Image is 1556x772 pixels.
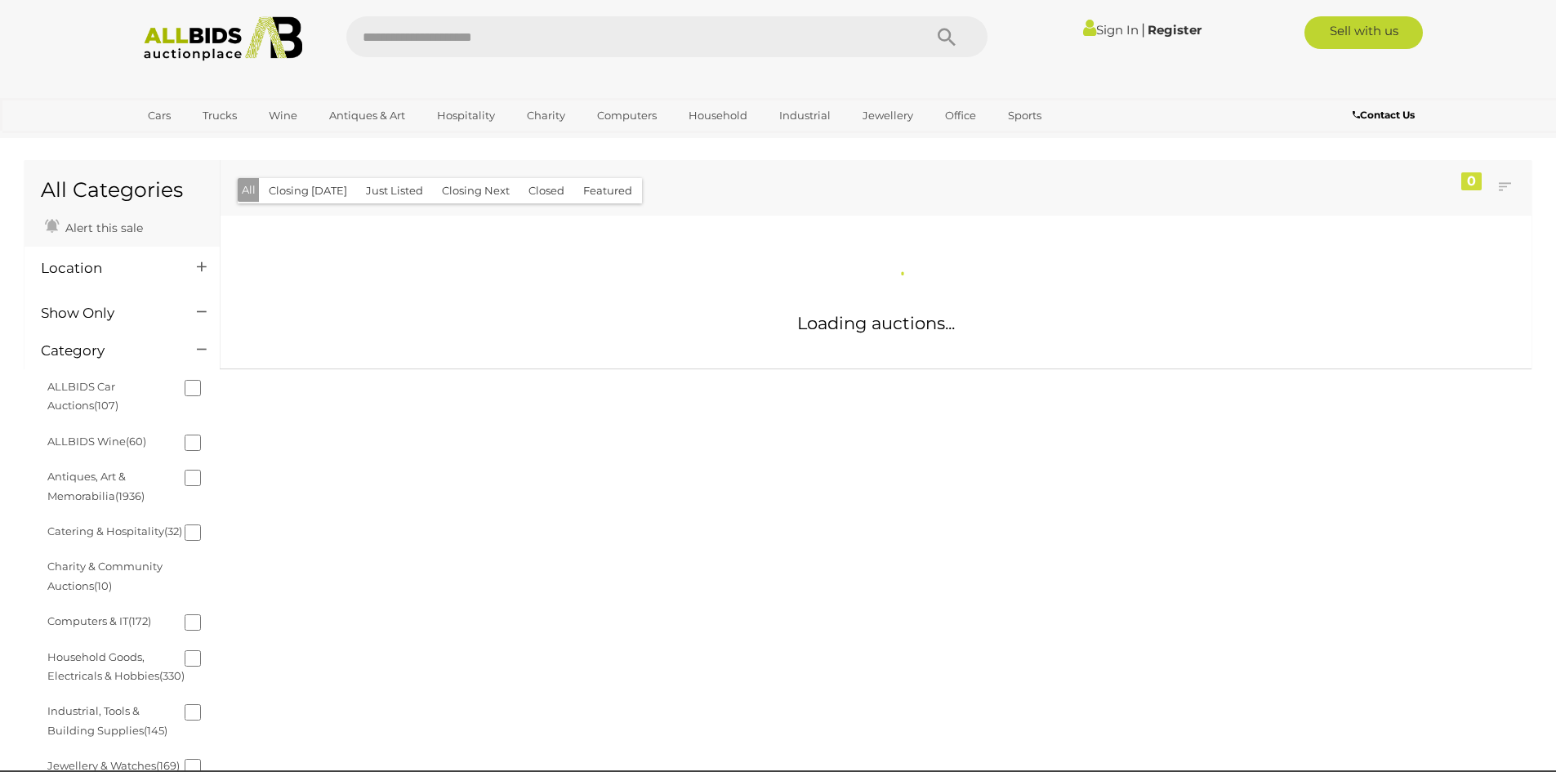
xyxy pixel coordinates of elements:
[94,579,112,592] span: (10)
[41,261,172,276] h4: Location
[41,343,172,359] h4: Category
[678,102,758,129] a: Household
[1141,20,1145,38] span: |
[137,102,181,129] a: Cars
[128,614,151,627] span: (172)
[94,399,118,412] span: (107)
[769,102,841,129] a: Industrial
[144,724,167,737] span: (145)
[135,16,312,61] img: Allbids.com.au
[1461,172,1482,190] div: 0
[61,221,143,235] span: Alert this sale
[47,524,182,538] a: Catering & Hospitality(32)
[159,669,185,682] span: (330)
[115,489,145,502] span: (1936)
[934,102,987,129] a: Office
[1353,106,1419,124] a: Contact Us
[356,178,433,203] button: Just Listed
[519,178,574,203] button: Closed
[47,470,145,502] a: Antiques, Art & Memorabilia(1936)
[47,435,146,448] a: ALLBIDS Wine(60)
[47,560,163,591] a: Charity & Community Auctions(10)
[238,178,260,202] button: All
[1353,109,1415,121] b: Contact Us
[997,102,1052,129] a: Sports
[47,380,118,412] a: ALLBIDS Car Auctions(107)
[586,102,667,129] a: Computers
[319,102,416,129] a: Antiques & Art
[47,650,185,682] a: Household Goods, Electricals & Hobbies(330)
[426,102,506,129] a: Hospitality
[516,102,576,129] a: Charity
[1083,22,1139,38] a: Sign In
[126,435,146,448] span: (60)
[41,306,172,321] h4: Show Only
[164,524,182,538] span: (32)
[47,704,167,736] a: Industrial, Tools & Building Supplies(145)
[1148,22,1202,38] a: Register
[432,178,519,203] button: Closing Next
[259,178,357,203] button: Closing [DATE]
[573,178,642,203] button: Featured
[192,102,247,129] a: Trucks
[1304,16,1423,49] a: Sell with us
[47,759,180,772] a: Jewellery & Watches(169)
[906,16,988,57] button: Search
[47,614,151,627] a: Computers & IT(172)
[156,759,180,772] span: (169)
[852,102,924,129] a: Jewellery
[41,214,147,239] a: Alert this sale
[137,129,274,156] a: [GEOGRAPHIC_DATA]
[258,102,308,129] a: Wine
[41,179,203,202] h1: All Categories
[797,313,955,333] span: Loading auctions...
